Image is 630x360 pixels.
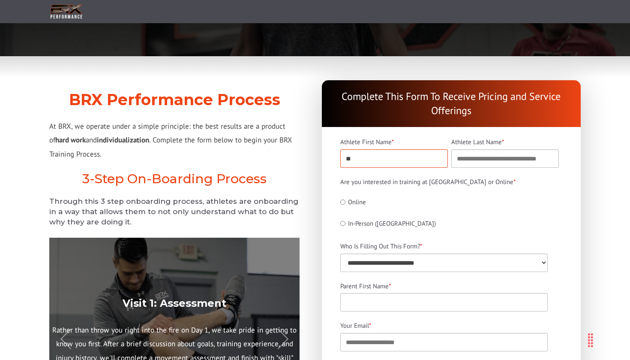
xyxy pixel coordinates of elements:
[504,267,630,360] iframe: Chat Widget
[49,135,292,158] span: . Complete the form below to begin your BRX Training Process.
[86,135,97,145] span: and
[340,242,420,250] span: Who Is Filling Out This Form?
[340,178,513,186] span: Are you interested in training at [GEOGRAPHIC_DATA] or Online
[49,197,300,227] h5: Through this 3 step onboarding process, athletes are onboarding in a way that allows them to not ...
[348,198,366,206] span: Online
[584,327,597,353] div: Drag
[340,221,345,226] input: In-Person ([GEOGRAPHIC_DATA])
[451,138,502,146] span: Athlete Last Name
[123,296,226,309] strong: Visit 1: Assessment
[97,135,149,145] strong: individualization
[340,138,392,146] span: Athlete First Name
[322,80,581,127] div: Complete This Form To Receive Pricing and Service Offerings
[49,171,300,187] h2: 3-Step On-Boarding Process
[340,282,389,290] span: Parent First Name
[348,219,436,227] span: In-Person ([GEOGRAPHIC_DATA])
[55,135,86,145] strong: hard work
[49,3,84,21] img: BRX Transparent Logo-2
[340,321,369,330] span: Your Email
[340,200,345,205] input: Online
[49,91,300,109] h2: BRX Performance Process
[49,121,285,145] span: At BRX, we operate under a simple principle: the best results are a product of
